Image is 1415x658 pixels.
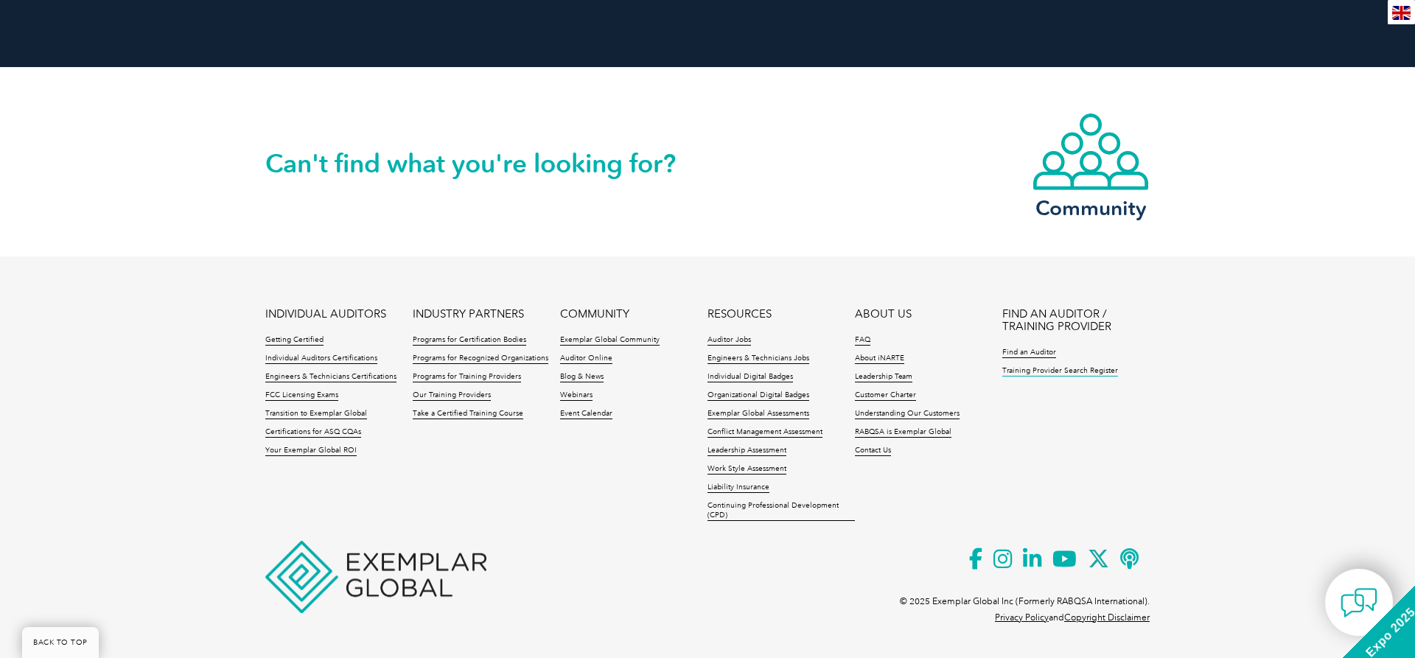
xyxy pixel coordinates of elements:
a: RABQSA is Exemplar Global [855,427,951,438]
a: Our Training Providers [413,391,491,401]
a: Blog & News [560,372,604,382]
img: contact-chat.png [1341,584,1377,621]
a: Leadership Assessment [707,446,786,456]
a: Webinars [560,391,593,401]
a: Your Exemplar Global ROI [265,446,357,456]
a: Programs for Recognized Organizations [413,354,548,364]
a: Copyright Disclaimer [1064,612,1150,623]
a: BACK TO TOP [22,627,99,658]
a: INDUSTRY PARTNERS [413,308,524,321]
a: Exemplar Global Assessments [707,409,809,419]
a: Auditor Online [560,354,612,364]
a: Work Style Assessment [707,464,786,475]
p: © 2025 Exemplar Global Inc (Formerly RABQSA International). [900,593,1150,609]
a: Programs for Training Providers [413,372,521,382]
a: Engineers & Technicians Certifications [265,372,396,382]
a: Programs for Certification Bodies [413,335,526,346]
a: Organizational Digital Badges [707,391,809,401]
a: Leadership Team [855,372,912,382]
a: Training Provider Search Register [1002,366,1118,377]
a: Contact Us [855,446,891,456]
a: COMMUNITY [560,308,629,321]
a: Take a Certified Training Course [413,409,523,419]
a: FAQ [855,335,870,346]
a: RESOURCES [707,308,772,321]
a: Getting Certified [265,335,324,346]
a: FCC Licensing Exams [265,391,338,401]
a: Exemplar Global Community [560,335,660,346]
a: Event Calendar [560,409,612,419]
p: and [995,609,1150,626]
img: en [1392,6,1411,20]
a: Privacy Policy [995,612,1049,623]
a: ABOUT US [855,308,912,321]
h3: Community [1032,199,1150,217]
a: Liability Insurance [707,483,769,493]
a: Individual Digital Badges [707,372,793,382]
a: About iNARTE [855,354,904,364]
a: Understanding Our Customers [855,409,960,419]
a: Certifications for ASQ CQAs [265,427,361,438]
a: Transition to Exemplar Global [265,409,367,419]
a: Continuing Professional Development (CPD) [707,501,855,521]
a: Find an Auditor [1002,348,1056,358]
h2: Can't find what you're looking for? [265,152,707,175]
img: icon-community.webp [1032,112,1150,192]
a: INDIVIDUAL AUDITORS [265,308,386,321]
a: Community [1032,112,1150,217]
a: Conflict Management Assessment [707,427,822,438]
a: Engineers & Technicians Jobs [707,354,809,364]
a: Customer Charter [855,391,916,401]
img: Exemplar Global [265,541,486,613]
a: FIND AN AUDITOR / TRAINING PROVIDER [1002,308,1150,333]
a: Individual Auditors Certifications [265,354,377,364]
a: Auditor Jobs [707,335,751,346]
